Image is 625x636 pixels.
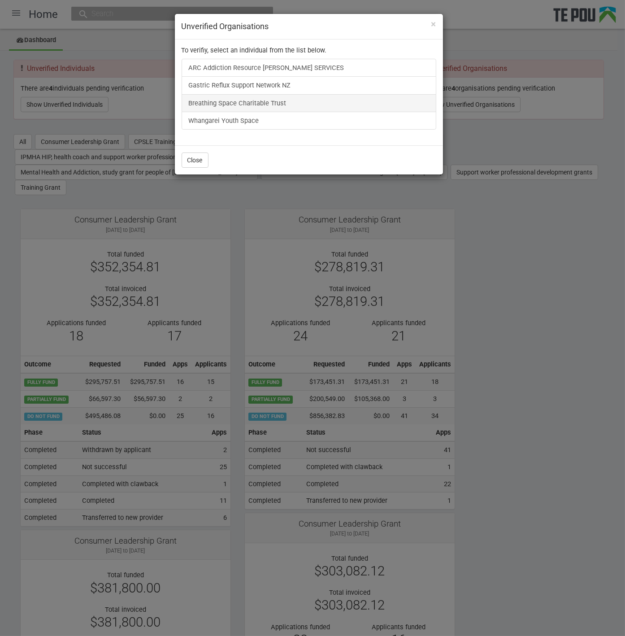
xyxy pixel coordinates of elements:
[431,19,436,30] span: ×
[182,46,436,54] p: To verifiy, select an individual from the list below.
[182,152,208,168] button: Close
[182,21,436,32] h4: Unverified Organisations
[182,59,436,77] a: ARC Addiction Resource [PERSON_NAME] SERVICES
[182,94,436,112] a: Breathing Space Charitable Trust
[182,112,436,130] a: Whangarei Youth Space
[182,76,436,94] a: Gastric Reflux Support Network NZ
[431,20,436,29] button: Close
